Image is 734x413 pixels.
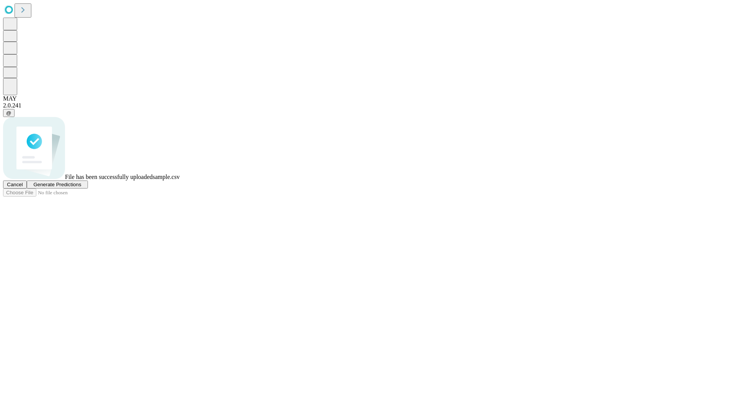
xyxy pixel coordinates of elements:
button: @ [3,109,15,117]
span: Cancel [7,182,23,187]
button: Generate Predictions [27,180,88,189]
div: MAY [3,95,731,102]
div: 2.0.241 [3,102,731,109]
span: File has been successfully uploaded [65,174,153,180]
span: Generate Predictions [33,182,81,187]
span: @ [6,110,11,116]
span: sample.csv [153,174,180,180]
button: Cancel [3,180,27,189]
